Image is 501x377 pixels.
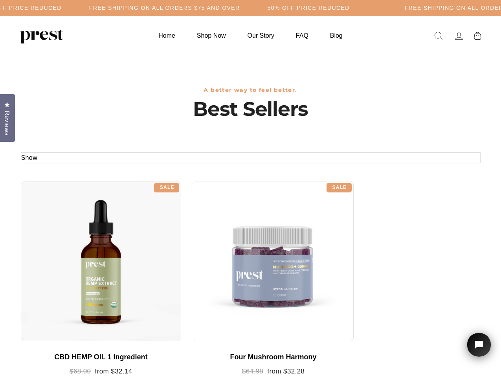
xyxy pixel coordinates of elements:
[457,322,501,377] iframe: Tidio Chat
[201,353,346,362] div: Four Mushroom Harmony
[2,111,12,135] span: Reviews
[20,28,63,44] img: PREST ORGANICS
[29,368,174,376] div: from $32.14
[21,153,38,163] button: Show
[320,28,352,43] a: Blog
[29,353,174,362] div: CBD HEMP OIL 1 Ingredient
[21,97,481,121] h1: Best Sellers
[89,5,240,11] h5: Free Shipping on all orders $75 and over
[286,28,318,43] a: FAQ
[242,368,263,375] span: $64.98
[268,5,350,11] h5: 50% OFF PRICE REDUCED
[21,87,481,93] h3: A better way to feel better.
[154,183,179,192] div: Sale
[327,183,352,192] div: Sale
[70,368,91,375] span: $68.00
[238,28,284,43] a: Our Story
[149,28,352,43] ul: Primary
[187,28,236,43] a: Shop Now
[201,368,346,376] div: from $32.28
[149,28,185,43] a: Home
